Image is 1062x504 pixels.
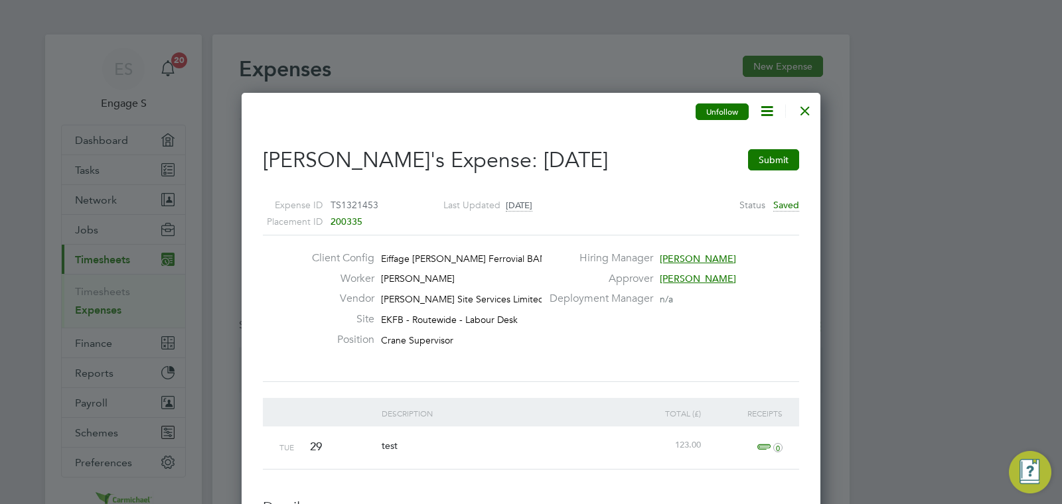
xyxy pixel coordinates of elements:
[506,200,532,212] span: [DATE]
[331,199,378,211] span: TS1321453
[660,273,736,284] span: [PERSON_NAME]
[773,443,783,452] i: 0
[381,273,455,284] span: [PERSON_NAME]
[331,216,362,227] span: 200335
[381,253,594,265] span: Eiffage [PERSON_NAME] Ferrovial BAM JV - Lab…
[739,197,765,214] label: Status
[660,293,673,305] span: n/a
[301,312,374,326] label: Site
[675,439,701,450] span: 123.00
[310,440,322,454] span: 29
[660,253,736,265] span: [PERSON_NAME]
[696,103,749,121] button: Unfollow
[544,147,608,173] span: [DATE]
[381,334,453,346] span: Crane Supervisor
[542,272,653,286] label: Approver
[301,272,374,286] label: Worker
[301,333,374,347] label: Position
[301,251,374,265] label: Client Config
[381,314,518,326] span: EKFB - Routewide - Labour Desk
[704,398,786,428] div: Receipts
[279,442,294,452] span: Tue
[1009,451,1051,493] button: Engage Resource Center
[246,197,323,214] label: Expense ID
[773,199,799,212] span: Saved
[424,197,500,214] label: Last Updated
[246,214,323,230] label: Placement ID
[378,398,623,428] div: Description
[748,149,799,170] button: Submit
[382,440,398,452] span: test
[542,251,653,265] label: Hiring Manager
[542,292,653,306] label: Deployment Manager
[263,147,799,174] h2: [PERSON_NAME]'s Expense:
[623,398,704,428] div: Total (£)
[381,293,544,305] span: [PERSON_NAME] Site Services Limited
[301,292,374,306] label: Vendor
